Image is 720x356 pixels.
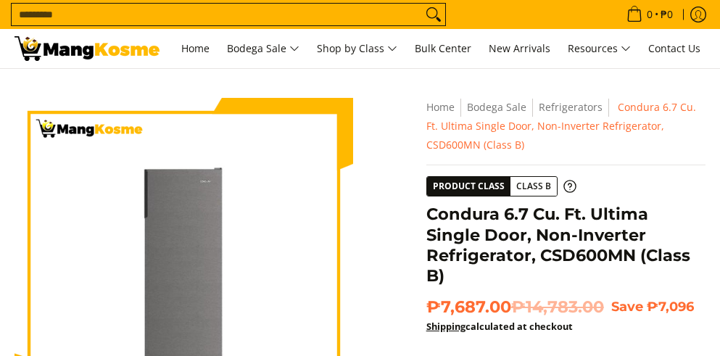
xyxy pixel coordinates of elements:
[568,40,631,58] span: Resources
[426,320,465,333] a: Shipping
[310,29,405,68] a: Shop by Class
[560,29,638,68] a: Resources
[647,299,694,315] span: ₱7,096
[227,40,299,58] span: Bodega Sale
[415,41,471,55] span: Bulk Center
[426,98,705,154] nav: Breadcrumbs
[174,29,708,68] nav: Main Menu
[317,40,397,58] span: Shop by Class
[622,7,677,22] span: •
[426,100,696,152] span: Condura 6.7 Cu. Ft. Ultima Single Door, Non-Inverter Refrigerator, CSD600MN (Class B)
[15,36,160,61] img: Condura 6.7 Cu. Ft. Ultima Non-Inverter Ref CSD600MN (Class B) l MK | Mang Kosme
[426,100,455,114] a: Home
[181,41,210,55] span: Home
[426,320,573,333] strong: calculated at checkout
[426,176,576,196] a: Product Class Class B
[426,204,705,285] h1: Condura 6.7 Cu. Ft. Ultima Single Door, Non-Inverter Refrigerator, CSD600MN (Class B)
[648,41,700,55] span: Contact Us
[539,100,603,114] a: Refrigerators
[641,29,708,68] a: Contact Us
[611,299,643,315] span: Save
[467,100,526,114] a: Bodega Sale
[489,41,550,55] span: New Arrivals
[422,4,445,25] button: Search
[220,29,307,68] a: Bodega Sale
[427,177,510,196] span: Product Class
[174,29,217,68] a: Home
[407,29,479,68] a: Bulk Center
[426,297,604,317] span: ₱7,687.00
[645,9,655,20] span: 0
[658,9,675,20] span: ₱0
[510,178,557,196] span: Class B
[481,29,558,68] a: New Arrivals
[511,297,604,317] del: ₱14,783.00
